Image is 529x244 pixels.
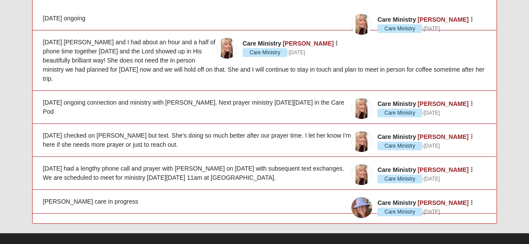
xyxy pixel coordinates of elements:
span: Care Ministry [377,199,416,206]
a: [DATE] [423,175,440,183]
span: Care Ministry [243,48,287,57]
div: [DATE] had a lengthy phone call and prayer with [PERSON_NAME] on [DATE] with subsequent text exch... [43,164,486,182]
img: April Terrell [351,197,372,218]
a: [PERSON_NAME] [417,133,468,140]
span: Care Ministry [377,109,422,117]
span: Care Ministry [377,142,422,150]
span: Care Ministry [377,133,416,140]
time: August 29, 2025, 10:34 AM [423,209,440,215]
span: · [243,48,289,57]
div: [DATE] [PERSON_NAME] and I had about an hour and a half of phone time together [DATE] and the Lor... [43,38,486,83]
img: Heather Watson [351,14,372,35]
img: Heather Watson [351,164,372,185]
span: Care Ministry [377,100,416,107]
time: September 2, 2025, 8:44 PM [423,143,440,149]
a: [DATE] [289,49,305,56]
span: Care Ministry [377,175,422,183]
div: [DATE] checked on [PERSON_NAME] but text. She's doing so much better after our prayer time. I let... [43,131,486,149]
div: [DATE] ongoing connection and ministry with [PERSON_NAME]. Next prayer ministry [DATE][DATE] in t... [43,98,486,116]
span: · [377,142,423,150]
span: · [377,175,423,183]
span: · [377,24,423,33]
span: Care Ministry [377,24,422,33]
time: September 15, 2025, 1:46 PM [423,110,440,116]
img: Heather Watson [351,98,372,119]
img: Heather Watson [216,38,237,59]
time: September 25, 2025, 7:57 AM [423,26,440,32]
time: August 29, 2025, 10:48 AM [423,176,440,182]
a: [PERSON_NAME] [417,100,468,107]
a: [PERSON_NAME] [417,166,468,173]
a: [DATE] [423,142,440,150]
span: Care Ministry [377,208,422,216]
span: · [377,208,423,216]
a: [PERSON_NAME] [417,199,468,206]
div: [DATE] ongoing [43,14,486,23]
a: [PERSON_NAME] [417,16,468,23]
a: [PERSON_NAME] [283,40,333,47]
a: [DATE] [423,109,440,117]
a: [DATE] [423,208,440,216]
img: Heather Watson [351,131,372,152]
span: Care Ministry [243,40,281,47]
span: Care Ministry [377,166,416,173]
span: Care Ministry [377,16,416,23]
a: [DATE] [423,25,440,33]
span: · [377,109,423,117]
time: September 16, 2025, 2:25 PM [289,49,305,56]
div: [PERSON_NAME] care in progress [43,197,486,206]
